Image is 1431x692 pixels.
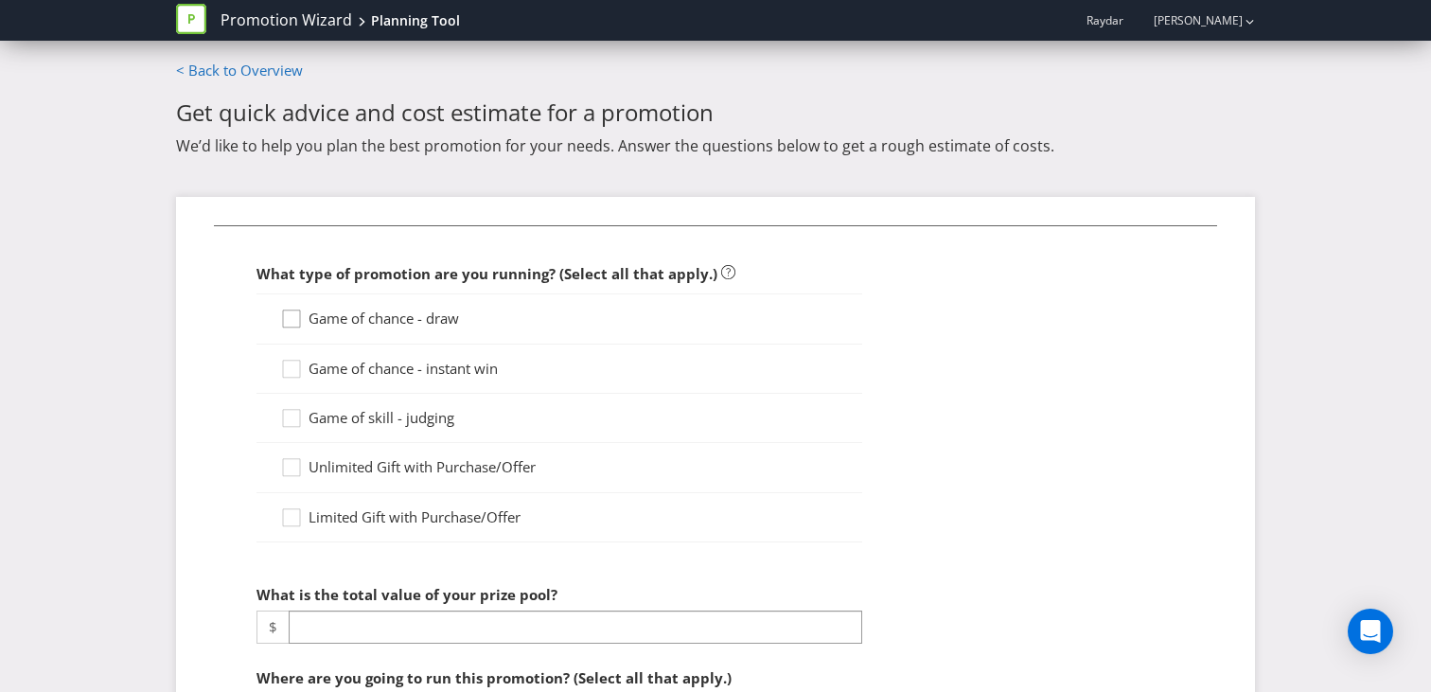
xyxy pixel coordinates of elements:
span: Raydar [1086,12,1123,28]
span: Game of chance - draw [309,309,459,328]
span: What type of promotion are you running? (Select all that apply.) [256,264,717,283]
h2: Get quick advice and cost estimate for a promotion [176,100,1255,125]
a: < Back to Overview [176,61,303,80]
p: We’d like to help you plan the best promotion for your needs. Answer the questions below to get a... [176,135,1255,156]
span: Unlimited Gift with Purchase/Offer [309,457,536,476]
span: $ [256,611,289,644]
span: Game of chance - instant win [309,359,498,378]
span: Game of skill - judging [309,408,454,427]
span: Limited Gift with Purchase/Offer [309,507,521,526]
div: Open Intercom Messenger [1348,609,1393,654]
a: [PERSON_NAME] [1135,12,1243,28]
span: What is the total value of your prize pool? [256,585,557,604]
div: Planning Tool [371,11,460,30]
a: Promotion Wizard [221,9,352,31]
